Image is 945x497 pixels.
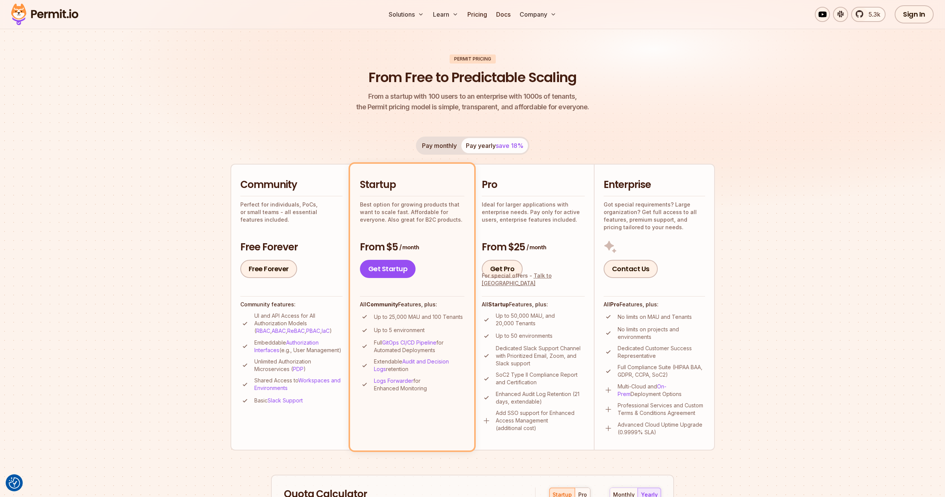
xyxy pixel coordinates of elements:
[256,328,270,334] a: RBAC
[254,339,343,354] p: Embeddable (e.g., User Management)
[450,54,496,64] div: Permit Pricing
[240,260,297,278] a: Free Forever
[604,201,705,231] p: Got special requirements? Large organization? Get full access to all features, premium support, a...
[618,313,692,321] p: No limits on MAU and Tenants
[374,339,464,354] p: Full for Automated Deployments
[254,397,303,404] p: Basic
[240,178,343,192] h2: Community
[374,326,425,334] p: Up to 5 environment
[399,244,419,251] span: / month
[618,421,705,436] p: Advanced Cloud Uptime Upgrade (0.9999% SLA)
[268,397,303,404] a: Slack Support
[618,383,705,398] p: Multi-Cloud and Deployment Options
[496,409,585,432] p: Add SSO support for Enhanced Access Management (additional cost)
[488,301,509,308] strong: Startup
[360,260,416,278] a: Get Startup
[374,313,463,321] p: Up to 25,000 MAU and 100 Tenants
[618,326,705,341] p: No limits on projects and environments
[618,345,705,360] p: Dedicated Customer Success Representative
[374,377,464,392] p: for Enhanced Monitoring
[482,201,585,224] p: Ideal for larger applications with enterprise needs. Pay only for active users, enterprise featur...
[356,91,589,112] p: the Permit pricing model is simple, transparent, and affordable for everyone.
[240,201,343,224] p: Perfect for individuals, PoCs, or small teams - all essential features included.
[496,332,553,340] p: Up to 50 environments
[360,178,464,192] h2: Startup
[356,91,589,102] span: From a startup with 100 users to an enterprise with 1000s of tenants,
[482,241,585,254] h3: From $25
[482,178,585,192] h2: Pro
[610,301,620,308] strong: Pro
[293,366,304,372] a: PDP
[8,2,82,27] img: Permit logo
[496,345,585,367] p: Dedicated Slack Support Channel with Prioritized Email, Zoom, and Slack support
[382,339,436,346] a: GitOps CI/CD Pipeline
[864,10,880,19] span: 5.3k
[895,5,934,23] a: Sign In
[254,339,319,353] a: Authorization Interfaces
[604,301,705,308] h4: All Features, plus:
[482,272,585,287] div: For special offers -
[618,402,705,417] p: Professional Services and Custom Terms & Conditions Agreement
[360,301,464,308] h4: All Features, plus:
[464,7,490,22] a: Pricing
[851,7,886,22] a: 5.3k
[322,328,330,334] a: IaC
[430,7,461,22] button: Learn
[254,358,343,373] p: Unlimited Authorization Microservices ( )
[386,7,427,22] button: Solutions
[604,260,658,278] a: Contact Us
[272,328,286,334] a: ABAC
[254,377,343,392] p: Shared Access to
[240,241,343,254] h3: Free Forever
[496,371,585,386] p: SoC2 Type II Compliance Report and Certification
[493,7,514,22] a: Docs
[604,178,705,192] h2: Enterprise
[360,201,464,224] p: Best option for growing products that want to scale fast. Affordable for everyone. Also great for...
[496,312,585,327] p: Up to 50,000 MAU, and 20,000 Tenants
[618,383,666,397] a: On-Prem
[374,358,464,373] p: Extendable retention
[417,138,461,153] button: Pay monthly
[526,244,546,251] span: / month
[366,301,398,308] strong: Community
[517,7,559,22] button: Company
[360,241,464,254] h3: From $5
[482,301,585,308] h4: All Features, plus:
[618,363,705,379] p: Full Compliance Suite (HIPAA BAA, GDPR, CCPA, SoC2)
[254,312,343,335] p: UI and API Access for All Authorization Models ( , , , , )
[240,301,343,308] h4: Community features:
[9,477,20,489] button: Consent Preferences
[369,68,576,87] h1: From Free to Predictable Scaling
[287,328,305,334] a: ReBAC
[374,358,449,372] a: Audit and Decision Logs
[306,328,320,334] a: PBAC
[374,377,413,384] a: Logs Forwarder
[482,260,523,278] a: Get Pro
[496,390,585,405] p: Enhanced Audit Log Retention (21 days, extendable)
[9,477,20,489] img: Revisit consent button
